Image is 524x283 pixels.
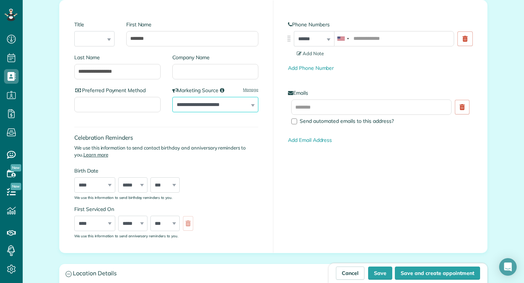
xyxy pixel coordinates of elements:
[74,144,258,158] p: We use this information to send contact birthday and anniversary reminders to you.
[74,21,115,28] label: Title
[172,87,259,94] label: Marketing Source
[499,258,517,276] div: Open Intercom Messenger
[74,87,161,94] label: Preferred Payment Method
[336,267,364,280] a: Cancel
[243,87,258,93] a: Manage
[83,152,108,158] a: Learn more
[74,167,197,174] label: Birth Date
[334,31,351,46] div: United States: +1
[288,65,334,71] a: Add Phone Number
[11,183,21,190] span: New
[11,164,21,171] span: New
[368,267,392,280] button: Save
[74,135,258,141] h4: Celebration Reminders
[288,137,332,143] a: Add Email Address
[126,21,258,28] label: First Name
[60,264,487,283] a: Location Details
[172,54,259,61] label: Company Name
[288,89,472,97] label: Emails
[285,35,293,42] img: drag_indicator-119b368615184ecde3eda3c64c821f6cf29d3e2b97b89ee44bc31753036683e5.png
[74,234,178,238] sub: We use this information to send anniversary reminders to you.
[395,267,480,280] button: Save and create appointment
[74,195,172,200] sub: We use this information to send birthday reminders to you.
[74,205,197,213] label: First Serviced On
[74,54,161,61] label: Last Name
[297,50,324,56] span: Add Note
[300,118,394,124] span: Send automated emails to this address?
[288,21,472,28] label: Phone Numbers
